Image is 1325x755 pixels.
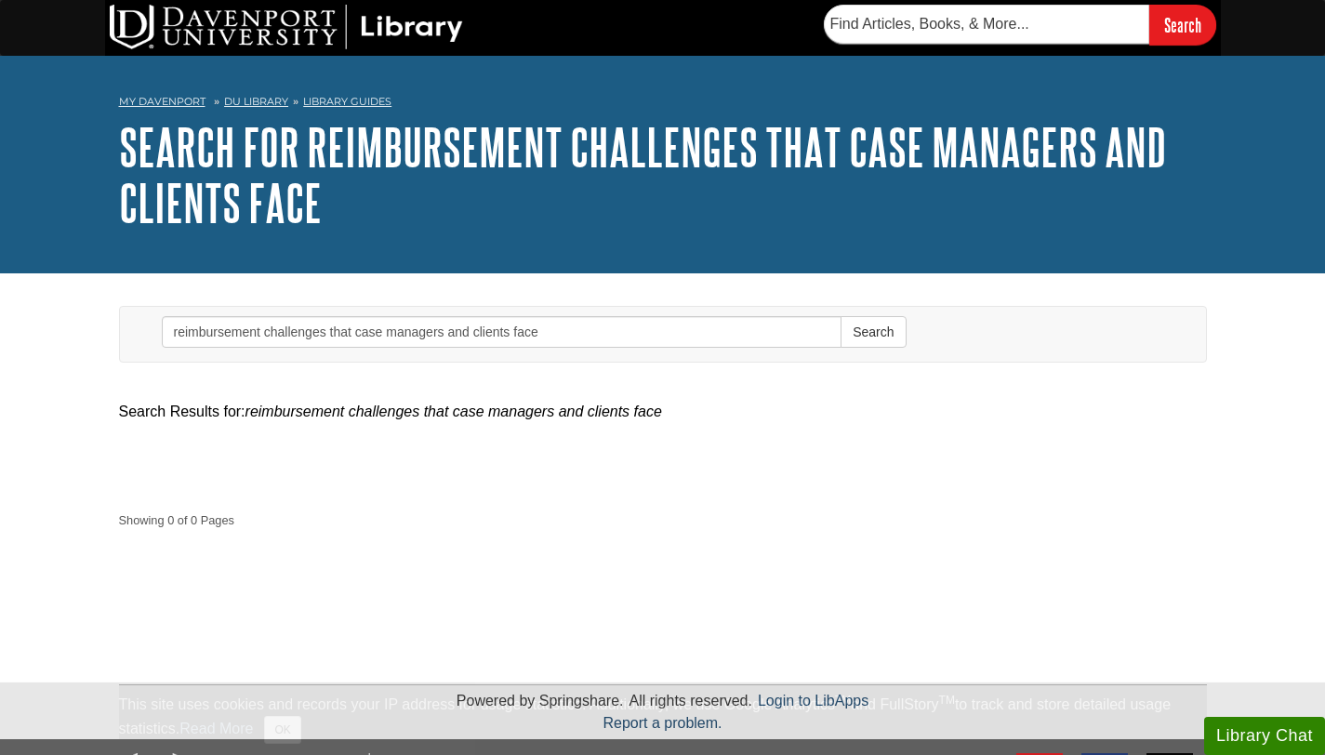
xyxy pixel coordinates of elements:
sup: TM [835,694,851,707]
button: Library Chat [1204,717,1325,755]
div: Search Results for: [119,401,1207,423]
sup: TM [939,694,955,707]
nav: breadcrumb [119,89,1207,119]
a: Read More [179,721,253,736]
input: Find Articles, Books, & More... [824,5,1149,44]
input: Enter Search Words [162,316,842,348]
img: DU Library [110,5,463,49]
input: Search [1149,5,1216,45]
div: This site uses cookies and records your IP address for usage statistics. Additionally, we use Goo... [119,694,1207,744]
h1: Search for reimbursement challenges that case managers and clients face [119,119,1207,231]
a: Library Guides [303,95,391,108]
a: My Davenport [119,94,205,110]
button: Close [264,716,300,744]
em: reimbursement challenges that case managers and clients face [245,404,662,419]
form: Searches DU Library's articles, books, and more [824,5,1216,45]
strong: Showing 0 of 0 Pages [119,511,1207,529]
button: Search [841,316,906,348]
a: DU Library [224,95,288,108]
